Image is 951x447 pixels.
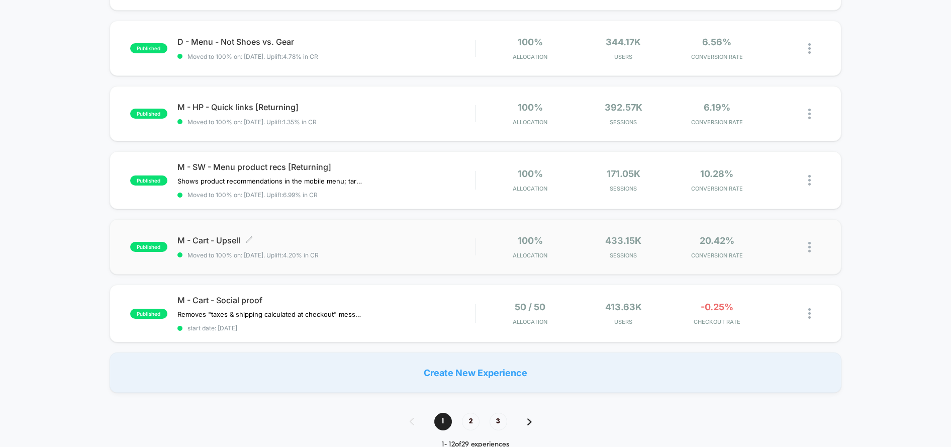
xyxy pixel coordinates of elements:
span: 3 [490,413,507,430]
span: Allocation [513,53,547,60]
span: M - SW - Menu product recs [Returning] [177,162,475,172]
span: CHECKOUT RATE [673,318,761,325]
span: 433.15k [605,235,641,246]
span: published [130,309,167,319]
span: 413.63k [605,302,642,312]
span: 392.57k [605,102,642,113]
span: 100% [518,102,543,113]
span: published [130,109,167,119]
span: Sessions [580,252,668,259]
img: pagination forward [527,418,532,425]
span: Moved to 100% on: [DATE] . Uplift: 6.99% in CR [187,191,318,199]
span: published [130,43,167,53]
span: -0.25% [701,302,733,312]
span: published [130,242,167,252]
span: Removes "taxes & shipping calculated at checkout" messageAdds social proof below the CTA [177,310,364,318]
span: 2 [462,413,480,430]
span: CONVERSION RATE [673,252,761,259]
span: 171.05k [607,168,640,179]
img: close [808,242,811,252]
img: close [808,308,811,319]
span: 344.17k [606,37,641,47]
span: 100% [518,235,543,246]
img: close [808,109,811,119]
span: M - HP - Quick links [Returning] [177,102,475,112]
span: published [130,175,167,186]
span: start date: [DATE] [177,324,475,332]
span: Moved to 100% on: [DATE] . Uplift: 1.35% in CR [187,118,317,126]
span: 1 [434,413,452,430]
span: 100% [518,168,543,179]
span: CONVERSION RATE [673,185,761,192]
span: Sessions [580,119,668,126]
span: Allocation [513,119,547,126]
span: 20.42% [700,235,734,246]
div: Create New Experience [110,352,842,393]
span: 100% [518,37,543,47]
span: Users [580,53,668,60]
img: close [808,43,811,54]
span: Allocation [513,185,547,192]
span: D - Menu - Not Shoes vs. Gear [177,37,475,47]
span: 10.28% [700,168,733,179]
span: Moved to 100% on: [DATE] . Uplift: 4.20% in CR [187,251,319,259]
span: CONVERSION RATE [673,119,761,126]
img: close [808,175,811,186]
span: M - Cart - Social proof [177,295,475,305]
span: 50 / 50 [515,302,545,312]
span: 6.19% [704,102,730,113]
span: CONVERSION RATE [673,53,761,60]
span: Allocation [513,252,547,259]
span: Allocation [513,318,547,325]
span: Users [580,318,668,325]
span: Moved to 100% on: [DATE] . Uplift: 4.78% in CR [187,53,318,60]
span: M - Cart - Upsell [177,235,475,245]
span: Sessions [580,185,668,192]
span: 6.56% [702,37,731,47]
span: Shows product recommendations in the mobile menu; targets returning users showing limited edition... [177,177,364,185]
